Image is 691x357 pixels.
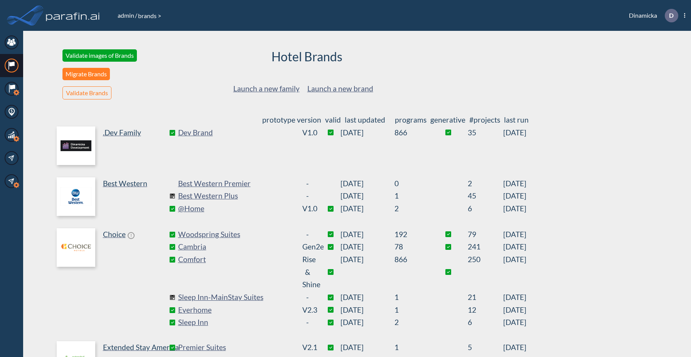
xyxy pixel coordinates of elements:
[503,316,526,329] span: [DATE]
[503,291,526,304] span: [DATE]
[302,304,313,317] div: v2.3
[503,177,526,190] span: [DATE]
[394,202,429,215] sapn: 2
[468,228,503,241] sapn: 79
[340,291,394,304] span: [DATE]
[503,304,526,317] span: [DATE]
[340,228,394,241] span: [DATE]
[340,341,394,354] span: [DATE]
[57,177,172,216] a: Best Western
[468,316,503,329] sapn: 6
[178,341,294,354] a: Premier Suites
[62,49,137,62] button: Validate images of Brands
[468,253,503,291] sapn: 250
[57,177,95,216] img: logo
[503,241,526,253] span: [DATE]
[169,295,175,300] img: comingSoon
[302,241,313,253] div: Gen2e
[233,84,300,93] a: Launch a new family
[302,177,313,190] div: -
[103,177,147,190] p: Best Western
[468,177,503,190] sapn: 2
[62,68,110,80] button: Migrate Brands
[103,228,126,241] p: Choice
[340,177,394,190] span: [DATE]
[503,126,526,139] span: [DATE]
[394,304,429,317] sapn: 1
[617,9,685,22] div: Dinamicka
[57,228,172,329] a: Choice!
[307,84,373,93] a: Launch a new brand
[57,126,172,165] a: .Dev Family
[103,341,179,354] p: Extended Stay America
[340,253,394,291] span: [DATE]
[394,253,429,291] sapn: 866
[504,115,529,124] span: last run
[178,190,294,202] a: Best Western Plus
[468,341,503,354] sapn: 5
[394,126,429,139] sapn: 866
[178,202,294,215] a: @Home
[169,193,175,199] img: comingSoon
[178,177,294,190] a: Best Western Premier
[178,241,294,253] a: Cambria
[503,202,526,215] span: [DATE]
[468,304,503,317] sapn: 12
[302,190,313,202] div: -
[340,126,394,139] span: [DATE]
[503,253,526,291] span: [DATE]
[178,253,294,291] a: Comfort
[128,232,135,239] span: !
[468,241,503,253] sapn: 241
[340,190,394,202] span: [DATE]
[57,126,95,165] img: logo
[325,115,341,124] span: valid
[394,190,429,202] sapn: 1
[302,202,313,215] div: v1.0
[394,341,429,354] sapn: 1
[394,241,429,253] sapn: 78
[468,190,503,202] sapn: 45
[178,316,294,329] a: Sleep Inn
[302,253,313,291] div: Rise & Shine
[395,115,426,124] span: programs
[302,316,313,329] div: -
[340,202,394,215] span: [DATE]
[137,12,162,19] span: brands >
[262,115,321,124] span: prototype version
[503,228,526,241] span: [DATE]
[345,115,385,124] span: last updated
[468,291,503,304] sapn: 21
[340,316,394,329] span: [DATE]
[468,126,503,139] sapn: 35
[117,12,135,19] a: admin
[469,115,500,124] span: #projects
[178,304,294,317] a: Everhome
[178,126,294,139] a: Dev Brand
[57,228,95,267] img: logo
[503,190,526,202] span: [DATE]
[394,177,429,190] sapn: 0
[394,316,429,329] sapn: 2
[178,228,294,241] a: Woodspring Suites
[62,86,111,99] button: Validate Brands
[302,291,313,304] div: -
[44,8,101,23] img: logo
[394,291,429,304] sapn: 1
[340,304,394,317] span: [DATE]
[394,228,429,241] sapn: 192
[302,126,313,139] div: v1.0
[302,228,313,241] div: -
[340,241,394,253] span: [DATE]
[503,341,526,354] span: [DATE]
[669,12,674,19] p: D
[271,49,342,64] h2: Hotel Brands
[178,291,294,304] a: Sleep Inn-MainStay Suites
[430,115,465,124] span: generative
[468,202,503,215] sapn: 6
[103,126,141,139] p: .Dev Family
[117,11,137,20] li: /
[302,341,313,354] div: v2.1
